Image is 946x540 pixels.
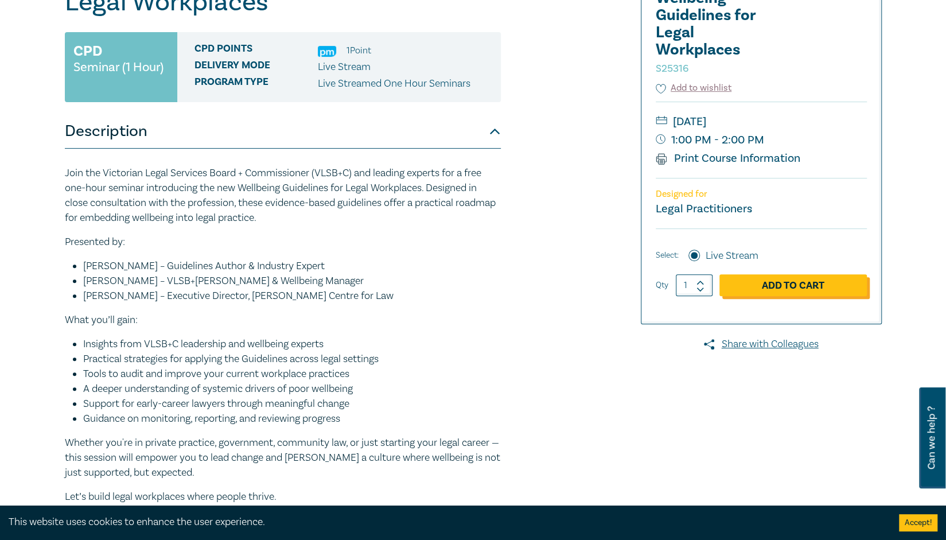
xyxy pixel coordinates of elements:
small: S25316 [656,62,688,75]
p: What you’ll gain: [65,313,501,328]
li: 1 Point [347,43,371,58]
p: Presented by: [65,235,501,250]
p: Designed for [656,189,867,200]
a: Add to Cart [719,274,867,296]
input: 1 [676,274,713,296]
small: Seminar (1 Hour) [73,61,163,73]
span: Can we help ? [926,394,937,481]
button: Add to wishlist [656,81,732,95]
label: Live Stream [706,248,758,263]
li: [PERSON_NAME] – Guidelines Author & Industry Expert [83,259,501,274]
label: Qty [656,279,668,292]
span: Delivery Mode [194,60,318,75]
li: Tools to audit and improve your current workplace practices [83,367,501,382]
a: Share with Colleagues [641,337,882,352]
span: Program type [194,76,318,91]
span: Select: [656,249,679,262]
li: [PERSON_NAME] – Executive Director, [PERSON_NAME] Centre for Law [83,289,501,304]
button: Accept cookies [899,514,937,531]
span: CPD Points [194,43,318,58]
p: Join the Victorian Legal Services Board + Commissioner (VLSB+C) and leading experts for a free on... [65,166,501,226]
li: A deeper understanding of systemic drivers of poor wellbeing [83,382,501,397]
div: This website uses cookies to enhance the user experience. [9,515,882,530]
li: Insights from VLSB+C leadership and wellbeing experts [83,337,501,352]
p: Whether you're in private practice, government, community law, or just starting your legal career... [65,436,501,480]
li: Support for early-career lawyers through meaningful change [83,397,501,411]
li: Practical strategies for applying the Guidelines across legal settings [83,352,501,367]
small: [DATE] [656,112,867,131]
span: Live Stream [318,60,371,73]
a: Print Course Information [656,151,801,166]
p: Live Streamed One Hour Seminars [318,76,470,91]
button: Description [65,114,501,149]
li: Guidance on monitoring, reporting, and reviewing progress [83,411,501,426]
h3: CPD [73,41,102,61]
p: Let’s build legal workplaces where people thrive. [65,490,501,504]
small: 1:00 PM - 2:00 PM [656,131,867,149]
img: Practice Management & Business Skills [318,46,336,57]
li: [PERSON_NAME] – VLSB+[PERSON_NAME] & Wellbeing Manager [83,274,501,289]
small: Legal Practitioners [656,201,752,216]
